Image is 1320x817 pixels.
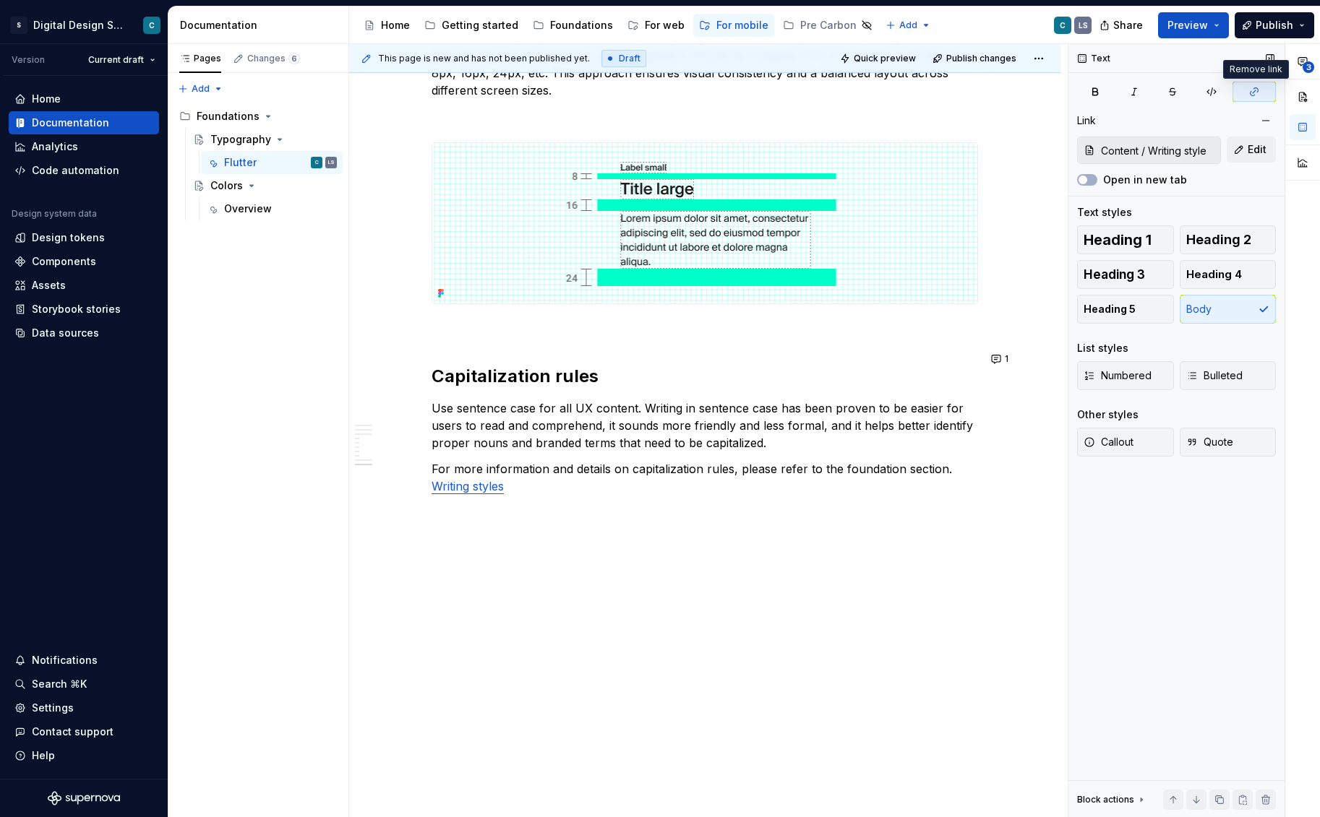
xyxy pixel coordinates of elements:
[1227,137,1276,163] button: Edit
[1077,295,1174,324] button: Heading 5
[1084,302,1136,316] span: Heading 5
[854,53,916,64] span: Quick preview
[9,274,159,297] a: Assets
[1103,173,1187,187] label: Open in new tab
[1180,260,1277,289] button: Heading 4
[173,105,343,128] div: Foundations
[619,53,640,64] span: Draft
[32,163,119,178] div: Code automation
[9,87,159,111] a: Home
[1060,20,1066,31] div: C
[9,649,159,672] button: Notifications
[9,159,159,182] a: Code automation
[187,128,343,151] a: Typography
[432,460,978,495] p: For more information and details on capitalization rules, please refer to the foundation section.
[12,208,97,220] div: Design system data
[173,105,343,220] div: Page tree
[777,14,878,37] a: Pre Carbon
[224,155,257,170] div: Flutter
[1186,435,1233,449] span: Quote
[1077,113,1096,128] div: Link
[1186,233,1251,247] span: Heading 2
[1077,428,1174,457] button: Callout
[645,18,685,33] div: For web
[1235,12,1314,38] button: Publish
[1077,794,1134,805] div: Block actions
[381,18,410,33] div: Home
[32,748,55,763] div: Help
[32,254,96,269] div: Components
[1180,428,1277,457] button: Quote
[32,230,105,245] div: Design tokens
[1256,18,1293,33] span: Publish
[48,791,120,805] svg: Supernova Logo
[622,14,690,37] a: For web
[247,53,300,64] div: Changes
[1077,260,1174,289] button: Heading 3
[1303,61,1314,73] span: 3
[358,14,416,37] a: Home
[1084,233,1152,247] span: Heading 1
[33,18,126,33] div: Digital Design System
[201,151,343,174] a: FlutterCLS
[32,326,99,340] div: Data sources
[716,18,768,33] div: For mobile
[527,14,619,37] a: Foundations
[1084,267,1145,282] span: Heading 3
[9,135,159,158] a: Analytics
[442,18,518,33] div: Getting started
[149,20,155,31] div: C
[10,17,27,34] div: S
[179,53,221,64] div: Pages
[192,83,210,95] span: Add
[432,365,978,388] h2: Capitalization rules
[1077,361,1174,390] button: Numbered
[1077,341,1128,355] div: List styles
[1186,368,1243,383] span: Bulleted
[1113,18,1143,33] span: Share
[9,226,159,249] a: Design tokens
[9,696,159,719] a: Settings
[1005,353,1008,365] span: 1
[9,744,159,767] button: Help
[32,116,109,130] div: Documentation
[9,321,159,345] a: Data sources
[881,15,935,35] button: Add
[1084,435,1133,449] span: Callout
[1167,18,1208,33] span: Preview
[1092,12,1152,38] button: Share
[836,48,922,69] button: Quick preview
[1223,60,1289,79] div: Remove link
[32,725,113,739] div: Contact support
[1077,790,1147,810] div: Block actions
[1180,361,1277,390] button: Bulleted
[173,79,228,99] button: Add
[1186,267,1242,282] span: Heading 4
[210,178,243,193] div: Colors
[9,720,159,743] button: Contact support
[432,143,977,303] img: 9fa822e9-0468-412f-944f-4e7de623b6c4.png
[197,109,260,124] div: Foundations
[1077,407,1139,422] div: Other styles
[693,14,774,37] a: For mobile
[1079,20,1088,31] div: LS
[928,48,1023,69] button: Publish changes
[1248,142,1267,157] span: Edit
[9,111,159,134] a: Documentation
[1180,225,1277,254] button: Heading 2
[32,139,78,154] div: Analytics
[88,54,144,66] span: Current draft
[32,677,87,691] div: Search ⌘K
[288,53,300,64] span: 6
[210,132,271,147] div: Typography
[800,18,857,33] div: Pre Carbon
[1077,205,1132,220] div: Text styles
[315,155,319,170] div: C
[3,9,165,40] button: SDigital Design SystemC
[9,298,159,321] a: Storybook stories
[32,701,74,715] div: Settings
[180,18,343,33] div: Documentation
[32,653,98,667] div: Notifications
[12,54,45,66] div: Version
